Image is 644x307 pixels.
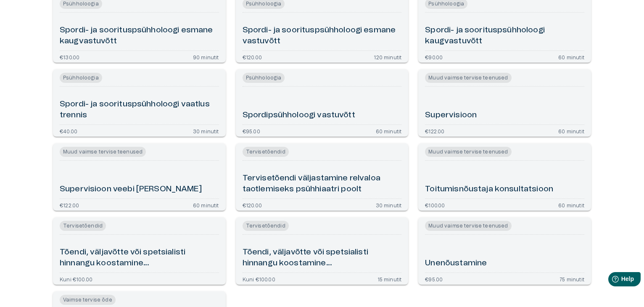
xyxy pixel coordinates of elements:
[60,147,146,157] span: Muud vaimse tervise teenused
[418,143,591,211] a: Open service booking details
[425,258,487,269] h6: Unenõustamine
[558,128,584,133] p: 60 minutit
[425,54,443,59] p: €90.00
[60,99,219,121] h6: Spordi- ja soorituspsühholoogi vaatlus trennis
[243,110,355,121] h6: Spordipsühholoogi vastuvõtt
[425,147,511,157] span: Muud vaimse tervise teenused
[578,269,644,292] iframe: Help widget launcher
[193,202,219,207] p: 60 minutit
[243,173,402,195] h6: Tervisetõendi väljastamine relvaloa taotlemiseks psühhiaatri poolt
[60,128,77,133] p: €40.00
[243,221,289,231] span: Tervisetõendid
[236,69,409,137] a: Open service booking details
[193,128,219,133] p: 30 minutit
[60,295,116,305] span: Vaimse tervise õde
[425,25,584,47] h6: Spordi- ja soorituspsühholoogi kaugvastuvõtt
[243,202,262,207] p: €120.00
[60,276,92,281] p: Kuni €100.00
[560,276,584,281] p: 75 minutit
[243,54,262,59] p: €120.00
[60,184,202,195] h6: Supervisioon veebi [PERSON_NAME]
[243,276,275,281] p: Kuni €100.00
[425,184,553,195] h6: Toitumisnõustaja konsultatsioon
[377,276,402,281] p: 15 minutit
[60,202,79,207] p: €122.00
[243,247,402,269] h6: Tõendi, väljavõtte või spetsialisti hinnangu koostamine ravidokumentatsiooni põhjal patsiendi soo...
[60,73,102,83] span: Psühholoogia
[53,69,226,137] a: Open service booking details
[425,110,477,121] h6: Supervisioon
[53,143,226,211] a: Open service booking details
[376,202,402,207] p: 30 minutit
[418,217,591,285] a: Open service booking details
[243,73,285,83] span: Psühholoogia
[243,25,402,47] h6: Spordi- ja soorituspsühholoogi esmane vastuvõtt
[243,128,260,133] p: €95.00
[418,69,591,137] a: Open service booking details
[60,54,79,59] p: €130.00
[53,217,226,285] a: Open service booking details
[60,221,106,231] span: Tervisetõendid
[425,221,511,231] span: Muud vaimse tervise teenused
[193,54,219,59] p: 90 minutit
[558,202,584,207] p: 60 minutit
[236,217,409,285] a: Open service booking details
[558,54,584,59] p: 60 minutit
[425,276,443,281] p: €95.00
[425,202,445,207] p: €100.00
[60,247,219,269] h6: Tõendi, väljavõtte või spetsialisti hinnangu koostamine ravidokumentatsiooni põhjal patsiendi soo...
[425,73,511,83] span: Muud vaimse tervise teenused
[60,25,219,47] h6: Spordi- ja soorituspsühholoogi esmane kaugvastuvõtt
[374,54,401,59] p: 120 minutit
[236,143,409,211] a: Open service booking details
[376,128,402,133] p: 60 minutit
[243,147,289,157] span: Tervisetõendid
[425,128,444,133] p: €122.00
